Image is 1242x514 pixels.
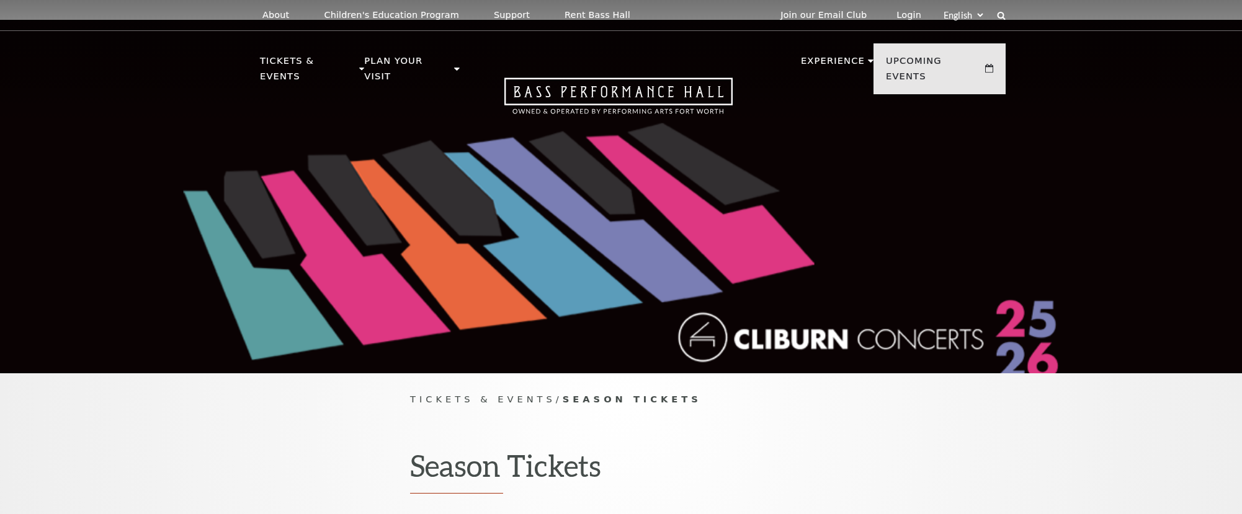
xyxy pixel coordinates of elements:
h1: Season Tickets [410,448,832,494]
p: Support [494,10,530,20]
p: Tickets & Events [260,53,356,91]
p: Rent Bass Hall [565,10,630,20]
p: Experience [801,53,865,76]
p: About [262,10,289,20]
p: Plan Your Visit [364,53,451,91]
p: Children's Education Program [324,10,459,20]
p: / [410,392,832,407]
select: Select: [941,9,985,21]
span: Season Tickets [563,394,702,404]
p: Upcoming Events [886,53,982,91]
span: Tickets & Events [410,394,556,404]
